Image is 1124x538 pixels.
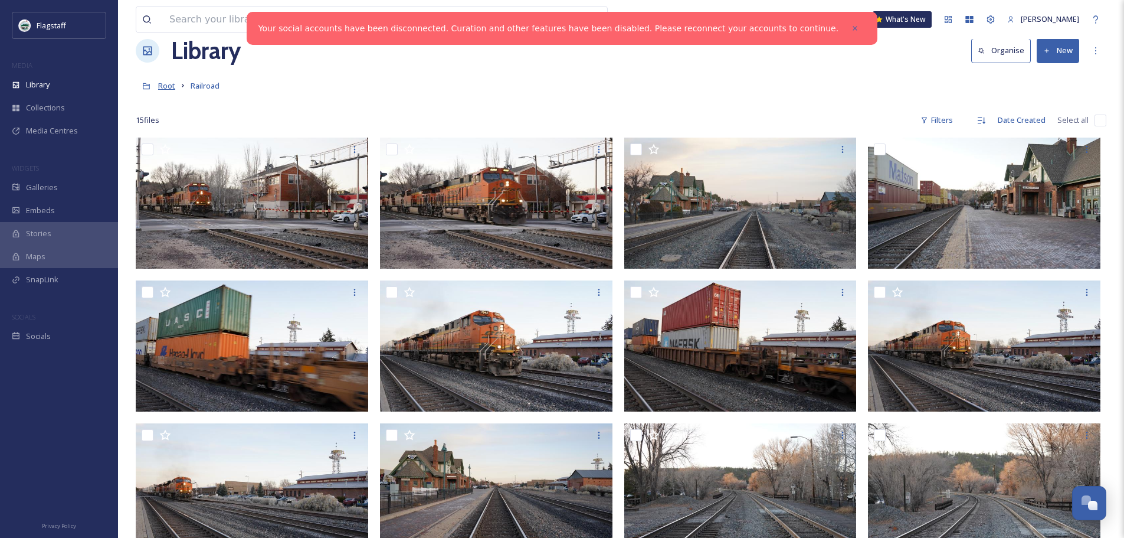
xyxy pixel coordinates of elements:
a: Library [171,33,241,69]
span: SOCIALS [12,312,35,321]
span: Embeds [26,205,55,216]
a: Railroad [191,79,219,93]
img: DSC01605.JPG [380,281,612,412]
span: Privacy Policy [42,522,76,530]
a: View all files [532,8,601,31]
span: SnapLink [26,274,58,285]
span: 15 file s [136,115,159,126]
a: Your social accounts have been disconnected. Curation and other features have been disabled. Plea... [258,22,838,35]
span: Socials [26,331,51,342]
span: MEDIA [12,61,32,70]
span: Collections [26,102,65,113]
div: Filters [915,109,959,132]
span: Stories [26,228,51,239]
img: DSC01631.JPG [136,138,368,269]
a: Privacy Policy [42,518,76,532]
img: DSC01609.JPG [624,281,857,412]
span: Maps [26,251,45,262]
a: Root [158,79,175,93]
span: Root [158,80,175,91]
img: images%20%282%29.jpeg [19,19,31,31]
span: WIDGETS [12,164,39,172]
button: Organise [971,38,1031,63]
a: [PERSON_NAME] [1001,8,1085,31]
img: DSC01634.JPG [380,138,612,269]
img: DSC01604.JPG [868,281,1100,412]
div: Date Created [992,109,1051,132]
span: Flagstaff [37,20,66,31]
img: DSC01616.JPG [136,281,368,412]
span: Galleries [26,182,58,193]
span: Library [26,79,50,90]
span: [PERSON_NAME] [1021,14,1079,24]
span: Select all [1057,115,1089,126]
a: Organise [971,38,1037,63]
img: DSC01625.JPG [624,138,857,269]
input: Search your library [163,6,490,32]
img: DSC01620.JPG [868,138,1100,269]
span: Media Centres [26,125,78,136]
button: New [1037,38,1079,63]
span: Railroad [191,80,219,91]
button: Open Chat [1072,486,1106,520]
a: What's New [873,11,932,28]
